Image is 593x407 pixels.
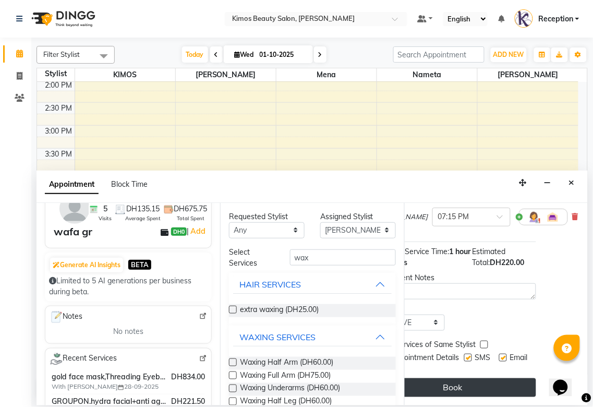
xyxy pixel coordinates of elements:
[491,47,527,62] button: ADD NEW
[59,194,90,224] img: avatar
[232,51,257,58] span: Wed
[182,46,208,63] span: Today
[103,203,107,214] span: 5
[43,126,75,137] div: 3:00 PM
[475,352,491,374] span: SMS
[372,352,460,374] span: Send Appointment Details On
[126,203,160,214] span: DH135.15
[37,68,75,79] div: Stylist
[549,365,583,397] iframe: chat widget
[50,353,117,365] span: Recent Services
[239,331,316,343] div: WAXING SERVICES
[171,372,205,382] span: DH834.00
[171,228,187,236] span: DH0
[189,225,207,237] a: Add
[233,328,391,346] button: WAXING SERVICES
[547,211,559,223] img: Interior.png
[240,383,340,396] span: Waxing Underarms (DH60.00)
[176,68,276,81] span: [PERSON_NAME]
[240,304,319,317] span: extra waxing (DH25.00)
[370,378,536,397] button: Book
[377,68,477,81] span: Nameta
[493,51,524,58] span: ADD NEW
[229,211,305,222] div: Requested Stylist
[99,214,112,222] span: Visits
[564,175,579,191] button: Close
[370,304,445,315] div: Status
[240,357,333,370] span: Waxing Half Arm (DH60.00)
[50,258,123,272] button: Generate AI Insights
[75,68,175,81] span: KIMOS
[372,212,428,222] span: [PERSON_NAME]
[370,247,450,256] span: Estimated Service Time:
[125,214,161,222] span: Average Spent
[473,247,506,267] span: Estimated Total:
[221,247,282,269] div: Select Services
[528,211,540,223] img: Hairdresser.png
[174,203,207,214] span: DH675.75
[111,179,148,189] span: Block Time
[49,276,208,297] div: Limited to 5 AI generations per business during beta.
[43,103,75,114] div: 2:30 PM
[128,260,151,270] span: BETA
[239,278,301,291] div: HAIR SERVICES
[27,4,98,33] img: logo
[393,46,485,63] input: Search Appointment
[515,9,533,28] img: Reception
[177,214,204,222] span: Total Spent
[52,382,182,392] span: With [PERSON_NAME] 28-09-2025
[276,68,377,81] span: mena
[233,275,391,294] button: HAIR SERVICES
[54,224,92,240] div: wafa gr
[490,258,525,267] span: DH220.00
[240,370,331,383] span: Waxing Full Arm (DH75.00)
[187,225,207,237] span: |
[43,149,75,160] div: 3:30 PM
[510,352,528,374] span: Email
[290,249,396,266] input: Search by service name
[52,372,167,382] span: gold face mask,Threading Eyebrow,Threading Upperlip,Waxing Underarms,GROUPON.hydra facial+anti ag...
[43,80,75,91] div: 2:00 PM
[370,247,471,267] span: 1 hour 30 minutes
[50,310,82,324] span: Notes
[538,14,573,25] span: Reception
[45,175,99,194] span: Appointment
[370,272,536,283] div: Appointment Notes
[257,47,309,63] input: 2025-10-01
[478,68,578,81] span: [PERSON_NAME]
[43,50,80,58] span: Filter Stylist
[320,211,396,222] div: Assigned Stylist
[372,339,476,352] span: Merge Services of Same Stylist
[113,326,143,337] span: No notes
